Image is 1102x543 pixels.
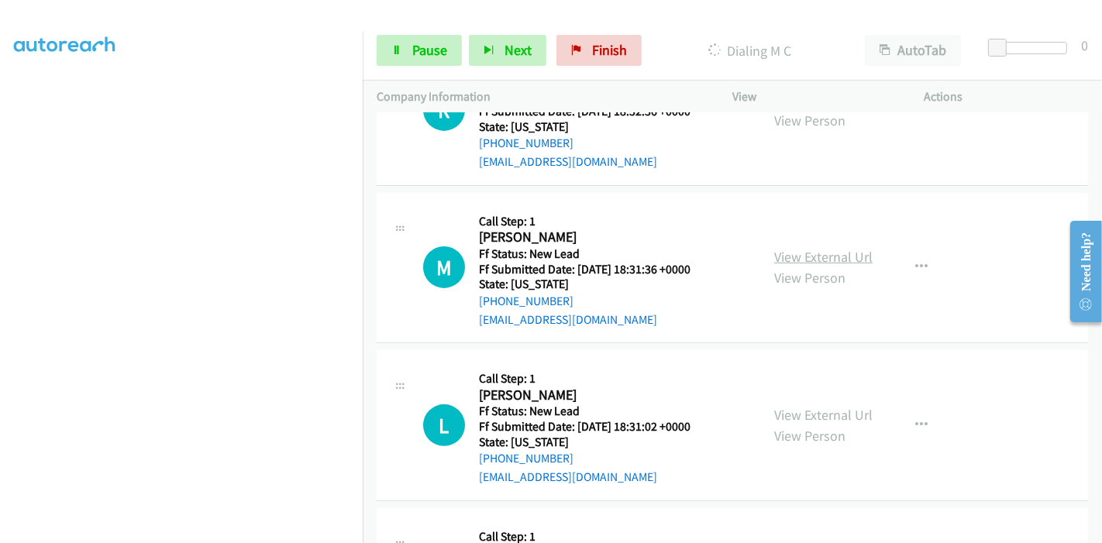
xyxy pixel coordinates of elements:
span: Finish [592,41,627,59]
a: [EMAIL_ADDRESS][DOMAIN_NAME] [479,154,657,169]
a: View Person [774,112,845,129]
h2: [PERSON_NAME] [479,387,690,404]
a: [PHONE_NUMBER] [479,136,573,150]
span: Next [505,41,532,59]
p: View [732,88,897,106]
h5: Ff Status: New Lead [479,246,690,262]
a: View Person [774,427,845,445]
h5: Ff Status: New Lead [479,404,690,419]
p: Dialing M C [663,40,837,61]
a: [EMAIL_ADDRESS][DOMAIN_NAME] [479,312,657,327]
h5: Ff Submitted Date: [DATE] 18:31:36 +0000 [479,262,690,277]
h5: Ff Submitted Date: [DATE] 18:31:02 +0000 [479,419,690,435]
a: [PHONE_NUMBER] [479,451,573,466]
h1: L [423,404,465,446]
p: Company Information [377,88,704,106]
div: Delay between calls (in seconds) [996,42,1067,54]
h5: Call Step: 1 [479,371,690,387]
span: Pause [412,41,447,59]
h1: M [423,246,465,288]
iframe: Resource Center [1058,210,1102,333]
a: [PHONE_NUMBER] [479,294,573,308]
a: View Person [774,269,845,287]
a: Finish [556,35,642,66]
h5: State: [US_STATE] [479,119,710,135]
h5: State: [US_STATE] [479,277,690,292]
div: The call is yet to be attempted [423,404,465,446]
a: [EMAIL_ADDRESS][DOMAIN_NAME] [479,469,657,484]
div: 0 [1081,35,1088,56]
h5: State: [US_STATE] [479,435,690,450]
div: The call is yet to be attempted [423,246,465,288]
p: Actions [925,88,1089,106]
a: View External Url [774,406,873,424]
a: View External Url [774,248,873,266]
button: AutoTab [865,35,961,66]
a: Pause [377,35,462,66]
h2: [PERSON_NAME] [479,229,690,246]
h5: Call Step: 1 [479,214,690,229]
button: Next [469,35,546,66]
